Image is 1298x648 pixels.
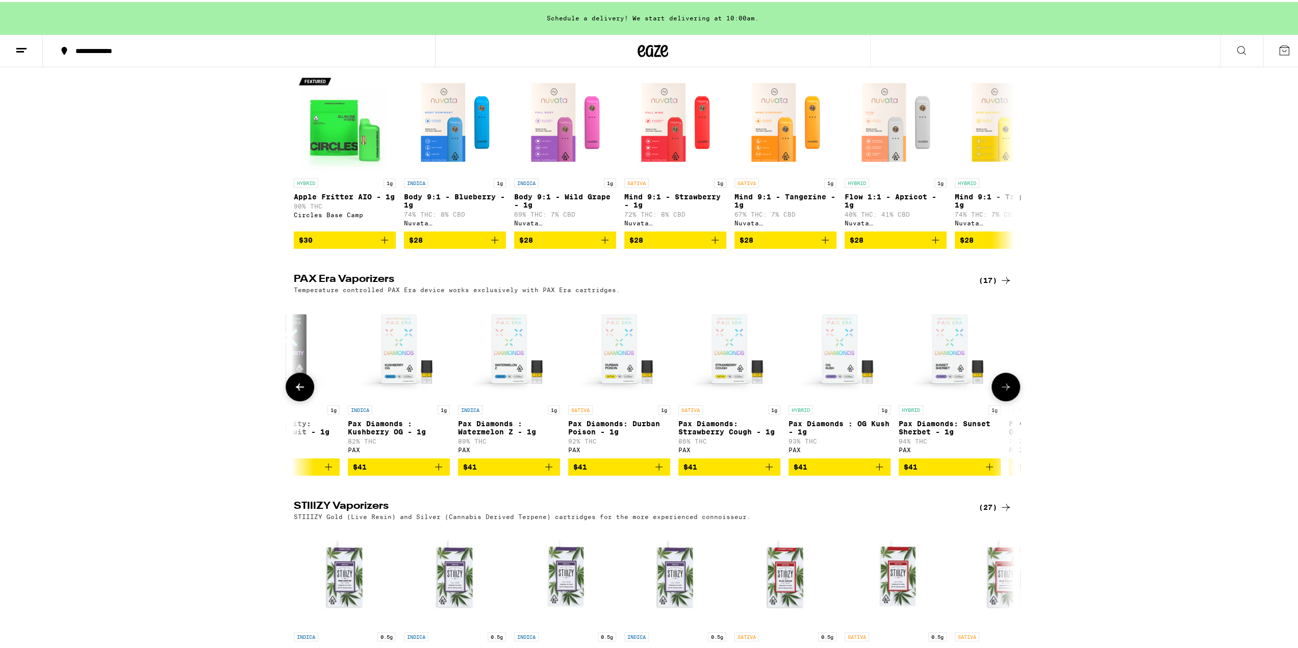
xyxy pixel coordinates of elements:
span: $41 [463,461,477,469]
p: Mind 9:1 - Tangerine - 1g [734,191,836,207]
div: PAX [899,445,1001,451]
img: PAX - Pax Diamonds: Sunset Sherbet - 1g [899,296,1001,398]
a: Open page for Mind 9:1 - Tropical - 1g from Nuvata (CA) [955,69,1057,229]
img: Nuvata (CA) - Mind 9:1 - Strawberry - 1g [624,69,726,171]
p: 0.5g [818,630,836,639]
p: 79% THC [1009,436,1111,443]
img: STIIIZY - OG - Purple Punch - 0.5g [404,523,506,625]
div: Nuvata ([GEOGRAPHIC_DATA]) [955,218,1057,224]
a: Open page for Pax Diamonds: Durban Poison - 1g from PAX [568,296,670,456]
div: PAX [568,445,670,451]
span: $55 [1014,461,1028,469]
p: 0.5g [377,630,396,639]
span: $28 [519,234,533,242]
span: $41 [904,461,918,469]
p: INDICA [404,176,428,186]
p: 89% THC [458,436,560,443]
p: Pax Diamonds : Kushberry OG - 1g [348,418,450,434]
img: Nuvata (CA) - Body 9:1 - Wild Grape - 1g [514,69,616,171]
a: Open page for Pax Diamonds : OG Kush - 1g from PAX [788,296,890,456]
div: PAX [1009,445,1111,451]
div: Nuvata ([GEOGRAPHIC_DATA]) [624,218,726,224]
img: STIIIZY - OG - King Louis XIII - 0.5g [294,523,396,625]
div: PAX [678,445,780,451]
p: Body 9:1 - Wild Grape - 1g [514,191,616,207]
a: Open page for Pax High Purity: Forbidden Fruit - 1g from PAX [238,296,340,456]
button: Add to bag [899,456,1001,474]
p: Pax Diamonds : OG Kush - 1g [788,418,890,434]
p: 0.5g [488,630,506,639]
p: 1g [658,403,670,412]
span: $41 [573,461,587,469]
p: 74% THC: 7% CBD [955,209,1057,216]
a: Open page for PAX Rosin: Blueberry OG - 1g from PAX [1009,296,1111,456]
p: SATIVA [568,403,593,412]
div: Circles Base Camp [294,210,396,216]
p: 1g [878,403,890,412]
p: HYBRID [899,403,923,412]
a: Open page for Pax Diamonds: Strawberry Cough - 1g from PAX [678,296,780,456]
p: SATIVA [955,630,979,639]
span: $28 [740,234,753,242]
button: Add to bag [458,456,560,474]
p: 86% THC [678,436,780,443]
div: Nuvata ([GEOGRAPHIC_DATA]) [514,218,616,224]
p: 0.5g [598,630,616,639]
p: Body 9:1 - Blueberry - 1g [404,191,506,207]
img: PAX - Pax Diamonds : Watermelon Z - 1g [458,296,560,398]
img: Nuvata (CA) - Flow 1:1 - Apricot - 1g [845,69,947,171]
span: $41 [683,461,697,469]
img: Nuvata (CA) - Mind 9:1 - Tangerine - 1g [734,69,836,171]
img: Nuvata (CA) - Mind 9:1 - Tropical - 1g [955,69,1057,171]
a: Open page for Apple Fritter AIO - 1g from Circles Base Camp [294,69,396,229]
img: PAX - PAX Rosin: Blueberry OG - 1g [1009,296,1111,398]
div: Nuvata ([GEOGRAPHIC_DATA]) [845,218,947,224]
div: PAX [788,445,890,451]
p: 1g [604,176,616,186]
button: Add to bag [404,229,506,247]
p: Mind 9:1 - Strawberry - 1g [624,191,726,207]
p: 0.5g [928,630,947,639]
button: Add to bag [734,229,836,247]
p: HYBRID [845,176,869,186]
div: (17) [979,272,1012,284]
p: Pax High Purity: Forbidden Fruit - 1g [238,418,340,434]
span: $28 [409,234,423,242]
img: STIIIZY - OG - White Raspberry - 0.5g [624,523,726,625]
a: Open page for Flow 1:1 - Apricot - 1g from Nuvata (CA) [845,69,947,229]
a: Open page for Mind 9:1 - Tangerine - 1g from Nuvata (CA) [734,69,836,229]
p: 1g [327,403,340,412]
a: Open page for Pax Diamonds : Watermelon Z - 1g from PAX [458,296,560,456]
span: Hi. Need any help? [6,7,73,15]
p: INDICA [514,630,539,639]
h2: STIIIZY Vaporizers [294,499,962,511]
p: 1g [768,403,780,412]
p: Pax Diamonds: Strawberry Cough - 1g [678,418,780,434]
p: 1g [714,176,726,186]
a: Open page for Pax Diamonds : Kushberry OG - 1g from PAX [348,296,450,456]
img: PAX - Pax High Purity: Forbidden Fruit - 1g [238,296,340,398]
span: $41 [353,461,367,469]
p: SATIVA [845,630,869,639]
img: Circles Base Camp - Apple Fritter AIO - 1g [294,69,396,171]
p: Temperature controlled PAX Era device works exclusively with PAX Era cartridges. [294,284,620,291]
p: Apple Fritter AIO - 1g [294,191,396,199]
p: PAX Rosin: Blueberry OG - 1g [1009,418,1111,434]
span: $28 [629,234,643,242]
p: INDICA [404,630,428,639]
p: INDICA [624,630,649,639]
a: (27) [979,499,1012,511]
img: PAX - Pax Diamonds: Durban Poison - 1g [568,296,670,398]
p: 82% THC [348,436,450,443]
button: Add to bag [678,456,780,474]
button: Add to bag [624,229,726,247]
p: 69% THC: 7% CBD [514,209,616,216]
p: 0.5g [708,630,726,639]
p: INDICA [1009,403,1033,412]
p: 1g [438,403,450,412]
p: Flow 1:1 - Apricot - 1g [845,191,947,207]
img: STIIIZY - OG - Blue Dream - 0.5g [734,523,836,625]
p: 82% THC [238,436,340,443]
p: 1g [494,176,506,186]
